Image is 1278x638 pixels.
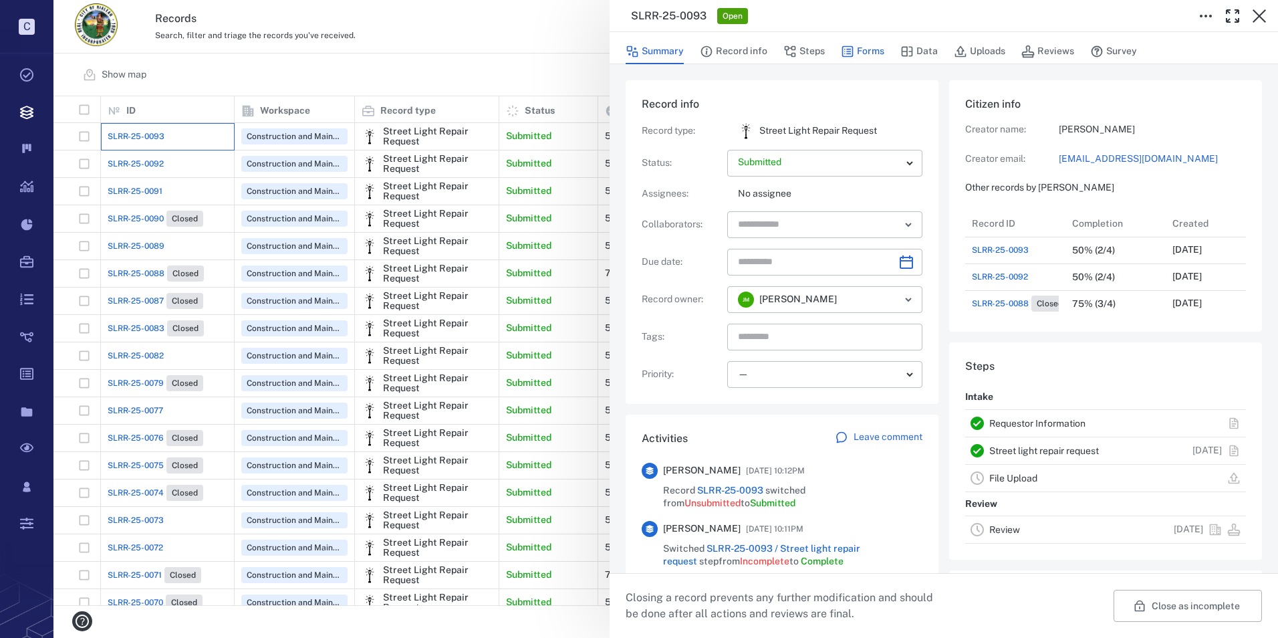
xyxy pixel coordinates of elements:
[972,298,1029,310] span: SLRR-25-0088
[900,39,938,64] button: Data
[972,271,1028,283] a: SLRR-25-0092
[663,464,741,477] span: [PERSON_NAME]
[965,181,1246,195] p: Other records by [PERSON_NAME]
[835,431,922,447] a: Leave comment
[738,292,754,308] div: J M
[631,8,707,24] h3: SLRR-25-0093
[1072,272,1115,282] div: 50% (2/4)
[972,244,1029,256] a: SLRR-25-0093
[750,498,795,508] span: Submitted
[626,590,944,622] p: Closing a record prevents any further modification and should be done after all actions and revie...
[1246,3,1273,29] button: Close
[626,80,938,415] div: Record infoRecord type:icon Street Light Repair RequestStreet Light Repair RequestStatus:Assignee...
[642,96,922,112] h6: Record info
[989,418,1085,429] a: Requestor Information
[841,39,884,64] button: Forms
[1172,205,1208,242] div: Created
[642,124,722,138] p: Record type :
[1219,3,1246,29] button: Toggle Fullscreen
[989,445,1099,456] a: Street light repair request
[720,11,745,22] span: Open
[1072,299,1116,309] div: 75% (3/4)
[746,521,803,537] span: [DATE] 10:11PM
[965,96,1246,112] h6: Citizen info
[642,368,722,381] p: Priority :
[965,385,993,409] p: Intake
[684,498,741,508] span: Unsubmitted
[783,39,825,64] button: Steps
[949,80,1262,342] div: Citizen infoCreator name:[PERSON_NAME]Creator email:[EMAIL_ADDRESS][DOMAIN_NAME]Other records by ...
[1059,152,1246,166] a: [EMAIL_ADDRESS][DOMAIN_NAME]
[663,484,922,510] span: Record switched from to
[965,358,1246,375] h6: Steps
[642,187,722,201] p: Assignees :
[1034,298,1065,310] span: Closed
[30,9,57,21] span: Help
[663,543,860,567] a: SLRR-25-0093 / Street light repair request
[642,156,722,170] p: Status :
[1021,39,1074,64] button: Reviews
[1172,297,1202,310] p: [DATE]
[740,556,789,566] span: Incomplete
[1072,205,1123,242] div: Completion
[893,249,920,276] button: Choose date
[663,542,922,568] span: Switched step from to
[972,296,1068,312] a: SLRR-25-0088Closed
[759,293,837,306] span: [PERSON_NAME]
[1192,3,1219,29] button: Toggle to Edit Boxes
[972,205,1015,242] div: Record ID
[1114,590,1262,622] button: Close as incomplete
[626,39,684,64] button: Summary
[642,218,722,231] p: Collaborators :
[642,330,722,344] p: Tags :
[1172,270,1202,284] p: [DATE]
[19,19,35,35] p: C
[801,556,844,566] span: Complete
[642,255,722,269] p: Due date :
[738,366,901,382] div: —
[642,293,722,306] p: Record owner :
[1090,39,1137,64] button: Survey
[642,431,688,447] h6: Activities
[965,492,997,516] p: Review
[738,156,901,169] p: Submitted
[1174,523,1203,536] p: [DATE]
[854,431,922,444] p: Leave comment
[746,463,805,479] span: [DATE] 10:12PM
[663,522,741,536] span: [PERSON_NAME]
[989,524,1020,535] a: Review
[1166,210,1266,237] div: Created
[1072,245,1115,255] div: 50% (2/4)
[738,123,754,139] img: icon Street Light Repair Request
[949,342,1262,570] div: StepsIntakeRequestor InformationStreet light repair request[DATE]File UploadReviewReview[DATE]
[697,485,763,496] a: SLRR-25-0093
[1172,243,1202,257] p: [DATE]
[1065,210,1166,237] div: Completion
[965,123,1059,136] p: Creator name:
[738,123,754,139] div: Street Light Repair Request
[759,124,877,138] p: Street Light Repair Request
[965,152,1059,166] p: Creator email:
[700,39,767,64] button: Record info
[899,215,918,234] button: Open
[738,187,922,201] p: No assignee
[965,210,1065,237] div: Record ID
[954,39,1005,64] button: Uploads
[899,290,918,309] button: Open
[1059,123,1246,136] p: [PERSON_NAME]
[1192,444,1222,457] p: [DATE]
[989,473,1037,484] a: File Upload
